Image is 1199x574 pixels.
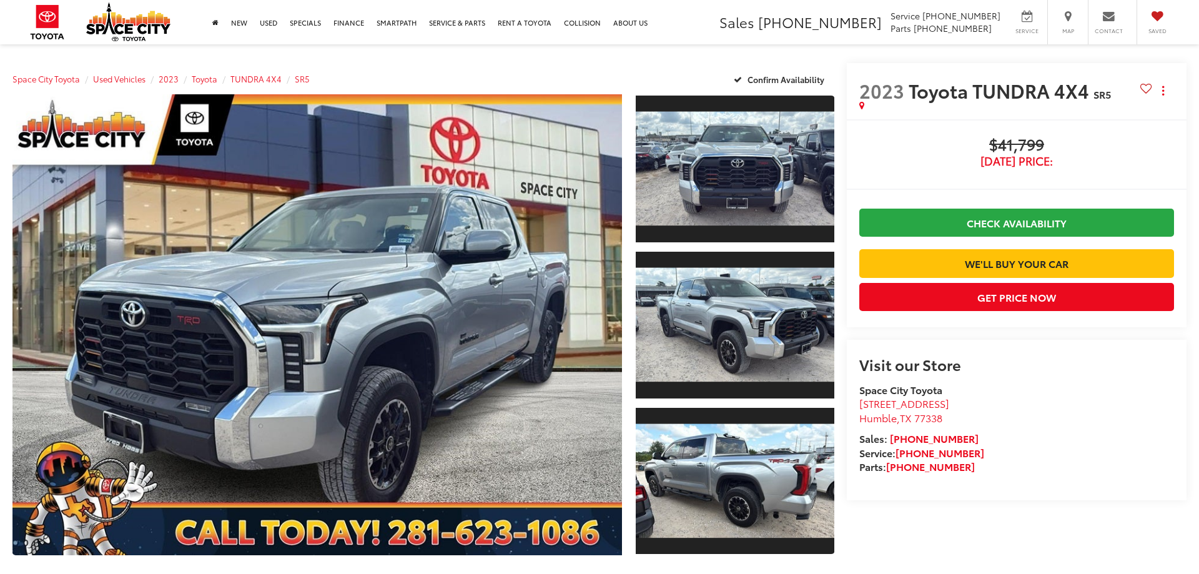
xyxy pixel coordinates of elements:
[1013,27,1041,35] span: Service
[859,77,904,104] span: 2023
[922,9,1000,22] span: [PHONE_NUMBER]
[859,410,897,425] span: Humble
[1095,27,1123,35] span: Contact
[727,68,835,90] button: Confirm Availability
[1152,79,1174,101] button: Actions
[859,136,1174,155] span: $41,799
[900,410,912,425] span: TX
[748,74,824,85] span: Confirm Availability
[859,396,949,410] span: [STREET_ADDRESS]
[636,407,834,556] a: Expand Photo 3
[719,12,754,32] span: Sales
[859,459,975,473] strong: Parts:
[886,459,975,473] a: [PHONE_NUMBER]
[859,396,949,425] a: [STREET_ADDRESS] Humble,TX 77338
[86,2,170,41] img: Space City Toyota
[12,94,622,555] a: Expand Photo 0
[295,73,310,84] a: SR5
[859,283,1174,311] button: Get Price Now
[93,73,146,84] a: Used Vehicles
[636,94,834,244] a: Expand Photo 1
[891,22,911,34] span: Parts
[859,209,1174,237] a: Check Availability
[859,249,1174,277] a: We'll Buy Your Car
[859,445,984,460] strong: Service:
[1093,87,1111,101] span: SR5
[896,445,984,460] a: [PHONE_NUMBER]
[914,22,992,34] span: [PHONE_NUMBER]
[890,431,979,445] a: [PHONE_NUMBER]
[1054,27,1082,35] span: Map
[758,12,882,32] span: [PHONE_NUMBER]
[633,112,836,226] img: 2023 Toyota TUNDRA 4X4 SR5
[12,73,80,84] a: Space City Toyota
[859,410,942,425] span: ,
[633,424,836,538] img: 2023 Toyota TUNDRA 4X4 SR5
[909,77,1093,104] span: Toyota TUNDRA 4X4
[6,92,628,558] img: 2023 Toyota TUNDRA 4X4 SR5
[230,73,282,84] a: TUNDRA 4X4
[192,73,217,84] a: Toyota
[859,431,887,445] span: Sales:
[636,250,834,400] a: Expand Photo 2
[859,382,942,397] strong: Space City Toyota
[914,410,942,425] span: 77338
[859,356,1174,372] h2: Visit our Store
[859,155,1174,167] span: [DATE] Price:
[891,9,920,22] span: Service
[1162,86,1164,96] span: dropdown dots
[159,73,179,84] a: 2023
[1143,27,1171,35] span: Saved
[633,268,836,382] img: 2023 Toyota TUNDRA 4X4 SR5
